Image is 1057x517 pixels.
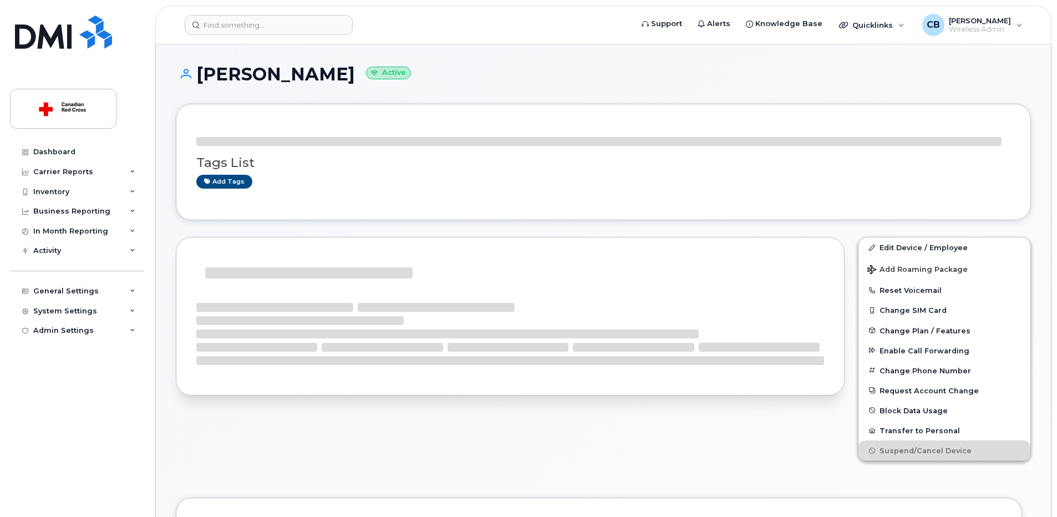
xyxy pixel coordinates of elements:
span: Suspend/Cancel Device [880,447,972,455]
button: Enable Call Forwarding [858,341,1030,361]
h3: Tags List [196,156,1010,170]
button: Suspend/Cancel Device [858,440,1030,460]
button: Change SIM Card [858,300,1030,320]
h1: [PERSON_NAME] [176,64,1031,84]
a: Edit Device / Employee [858,237,1030,257]
span: Enable Call Forwarding [880,346,969,354]
span: Change Plan / Features [880,326,970,334]
button: Request Account Change [858,381,1030,401]
button: Transfer to Personal [858,420,1030,440]
span: Add Roaming Package [867,265,968,276]
button: Add Roaming Package [858,257,1030,280]
button: Reset Voicemail [858,280,1030,300]
button: Change Plan / Features [858,321,1030,341]
a: Add tags [196,175,252,189]
button: Change Phone Number [858,361,1030,381]
button: Block Data Usage [858,401,1030,420]
small: Active [366,67,411,79]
